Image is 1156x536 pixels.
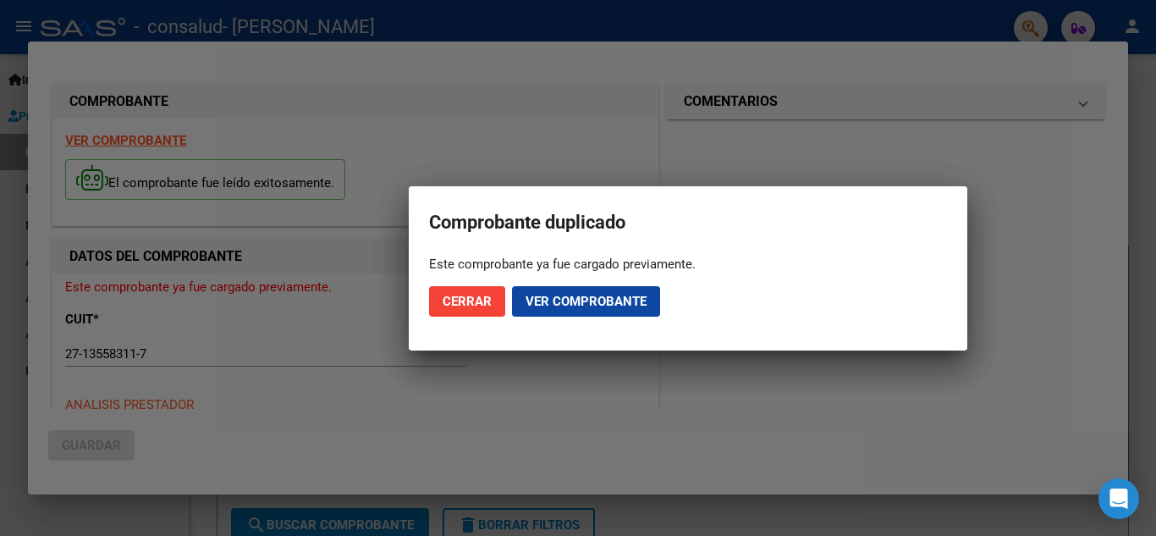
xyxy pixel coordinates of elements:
[429,207,947,239] h2: Comprobante duplicado
[512,286,660,317] button: Ver comprobante
[526,294,647,309] span: Ver comprobante
[1098,478,1139,519] div: Open Intercom Messenger
[429,256,947,273] div: Este comprobante ya fue cargado previamente.
[443,294,492,309] span: Cerrar
[429,286,505,317] button: Cerrar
